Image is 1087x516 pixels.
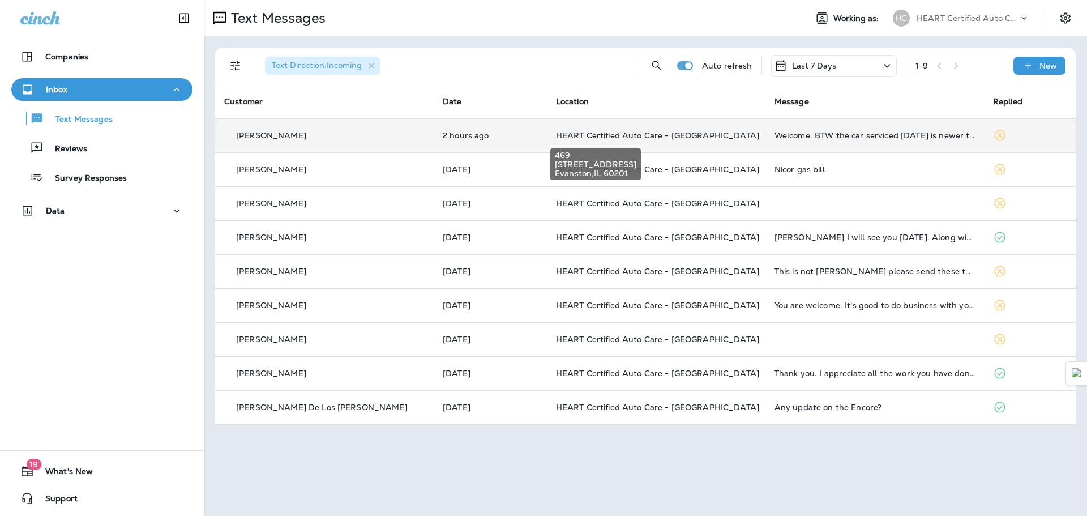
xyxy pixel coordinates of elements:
div: Any update on the Encore? [774,403,975,412]
p: [PERSON_NAME] [236,233,306,242]
button: Filters [224,54,247,77]
p: Data [46,206,65,215]
span: [STREET_ADDRESS] [555,160,636,169]
span: Support [34,494,78,508]
p: Survey Responses [44,173,127,184]
div: 1 - 9 [915,61,928,70]
div: HC [893,10,910,27]
span: Customer [224,96,263,106]
span: HEART Certified Auto Care - [GEOGRAPHIC_DATA] [556,130,759,140]
span: Replied [993,96,1022,106]
p: [PERSON_NAME] [236,165,306,174]
button: Reviews [11,136,192,160]
div: Keisha I will see you tomorrow. Along with oil change and rotating tires, I need new rear window ... [774,233,975,242]
span: Date [443,96,462,106]
button: 19What's New [11,460,192,483]
p: Aug 12, 2025 12:47 PM [443,165,538,174]
p: Inbox [46,85,67,94]
p: [PERSON_NAME] De Los [PERSON_NAME] [236,403,408,412]
p: [PERSON_NAME] [236,335,306,344]
span: HEART Certified Auto Care - [GEOGRAPHIC_DATA] [556,232,759,242]
button: Support [11,487,192,510]
span: 469 [555,151,636,160]
p: Text Messages [226,10,326,27]
div: You are welcome. It's good to do business with you. I have a little complaint. About one and a ha... [774,301,975,310]
span: HEART Certified Auto Care - [GEOGRAPHIC_DATA] [556,198,759,208]
p: [PERSON_NAME] [236,131,306,140]
span: HEART Certified Auto Care - [GEOGRAPHIC_DATA] [556,300,759,310]
span: HEART Certified Auto Care - [GEOGRAPHIC_DATA] [556,164,759,174]
p: [PERSON_NAME] [236,199,306,208]
p: [PERSON_NAME] [236,301,306,310]
span: Location [556,96,589,106]
p: Aug 6, 2025 02:05 PM [443,403,538,412]
p: Text Messages [44,114,113,125]
button: Text Messages [11,106,192,130]
p: [PERSON_NAME] [236,267,306,276]
button: Companies [11,45,192,68]
p: Companies [45,52,88,61]
div: Text Direction:Incoming [265,57,380,75]
p: Aug 6, 2025 03:54 PM [443,369,538,378]
p: Reviews [44,144,87,155]
p: Aug 7, 2025 10:47 AM [443,335,538,344]
span: HEART Certified Auto Care - [GEOGRAPHIC_DATA] [556,368,759,378]
button: Settings [1055,8,1076,28]
button: Inbox [11,78,192,101]
p: Auto refresh [702,61,752,70]
span: HEART Certified Auto Care - [GEOGRAPHIC_DATA] [556,402,759,412]
div: Welcome. BTW the car serviced today is newer than in your system. 22 Volvo XC60 B. [774,131,975,140]
span: 19 [26,459,41,470]
button: Search Messages [645,54,668,77]
span: Working as: [833,14,881,23]
p: Last 7 Days [792,61,837,70]
p: Aug 8, 2025 10:16 AM [443,301,538,310]
p: Aug 13, 2025 12:37 PM [443,131,538,140]
p: Aug 11, 2025 09:23 AM [443,267,538,276]
div: Nicor gas bill [774,165,975,174]
span: HEART Certified Auto Care - [GEOGRAPHIC_DATA] [556,266,759,276]
p: New [1039,61,1057,70]
img: Detect Auto [1072,368,1082,378]
span: Text Direction : Incoming [272,60,362,70]
button: Survey Responses [11,165,192,189]
p: [PERSON_NAME] [236,369,306,378]
p: HEART Certified Auto Care [917,14,1018,23]
p: Aug 11, 2025 08:10 PM [443,233,538,242]
div: Thank you. I appreciate all the work you have done. [774,369,975,378]
button: Data [11,199,192,222]
div: This is not Basil please send these texts to his phone [774,267,975,276]
button: Collapse Sidebar [168,7,200,29]
span: Message [774,96,809,106]
p: Aug 12, 2025 09:03 AM [443,199,538,208]
span: Evanston , IL 60201 [555,169,636,178]
span: What's New [34,467,93,480]
span: HEART Certified Auto Care - [GEOGRAPHIC_DATA] [556,334,759,344]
